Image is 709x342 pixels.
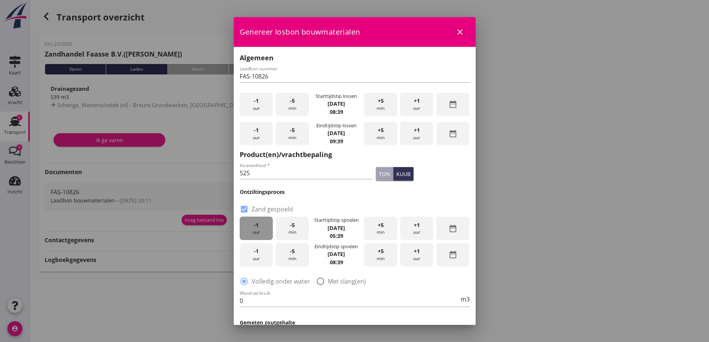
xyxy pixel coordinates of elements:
label: Volledig onder water [252,278,310,285]
span: -5 [290,126,295,134]
strong: 08:39 [330,259,343,266]
div: uur [400,93,433,116]
div: uur [240,93,273,116]
h3: Gemeten zoutgehalte [240,319,470,326]
div: uur [400,217,433,240]
span: -5 [290,221,295,229]
button: kuub [393,167,413,180]
span: +1 [414,247,420,255]
div: m3 [459,296,470,302]
input: Hoeveelheid * [240,167,373,179]
div: uur [240,122,273,146]
strong: [DATE] [328,100,345,107]
i: close [456,28,464,36]
strong: 05:39 [330,232,343,239]
div: Eindtijdstip spoelen [314,243,358,250]
div: Starttijdstip spoelen [314,217,359,224]
strong: 08:39 [330,108,343,115]
div: kuub [396,170,411,178]
div: min [276,93,309,116]
input: Laadbon nummer [240,70,470,82]
label: Met slang(en) [328,278,366,285]
div: uur [240,243,273,266]
span: +5 [378,247,384,255]
button: ton [376,167,393,180]
h2: Product(en)/vrachtbepaling [240,150,470,160]
strong: [DATE] [328,250,345,258]
div: min [364,243,397,266]
span: +1 [414,221,420,229]
span: -1 [254,221,259,229]
span: +5 [378,97,384,105]
div: min [276,243,309,266]
span: -5 [290,97,295,105]
i: date_range [448,224,457,233]
i: date_range [448,129,457,138]
span: +5 [378,221,384,229]
label: Zand gespoeld [252,205,293,213]
div: Starttijdstip lossen [316,93,357,100]
div: Eindtijdstip lossen [316,122,357,129]
span: +1 [414,126,420,134]
strong: 09:39 [330,138,343,145]
h3: Ontziltingsproces [240,188,470,196]
div: uur [240,217,273,240]
div: min [276,217,309,240]
strong: [DATE] [328,130,345,137]
div: min [276,122,309,146]
span: -1 [254,97,259,105]
h2: Algemeen [240,53,470,63]
span: -1 [254,247,259,255]
span: -5 [290,247,295,255]
div: Genereer losbon bouwmaterialen [234,17,476,47]
span: -1 [254,126,259,134]
i: date_range [448,250,457,259]
span: +1 [414,97,420,105]
input: Waterverbruik [240,295,459,307]
div: uur [400,243,433,266]
span: +5 [378,126,384,134]
div: uur [400,122,433,146]
div: min [364,217,397,240]
div: ton [379,170,390,178]
i: date_range [448,100,457,109]
div: min [364,122,397,146]
strong: [DATE] [328,224,345,231]
div: min [364,93,397,116]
